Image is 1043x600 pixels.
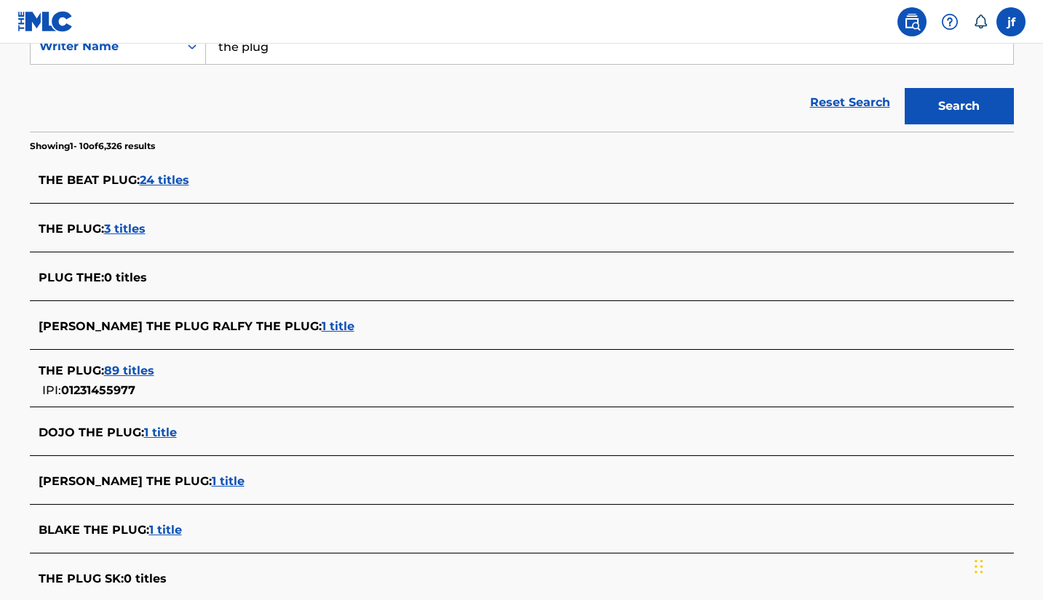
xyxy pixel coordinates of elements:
img: MLC Logo [17,11,74,32]
div: Drag [975,545,983,588]
span: BLAKE THE PLUG : [39,523,149,537]
span: IPI: [42,383,61,397]
span: [PERSON_NAME] THE PLUG : [39,474,212,488]
span: 1 title [322,319,354,333]
span: 89 titles [104,364,154,377]
div: Writer Name [39,38,170,55]
iframe: Chat Widget [970,530,1043,600]
span: DOJO THE PLUG : [39,425,144,439]
span: 0 titles [104,271,147,284]
span: 1 title [144,425,177,439]
button: Search [905,88,1014,124]
span: 24 titles [140,173,189,187]
span: THE PLUG SK : [39,572,124,585]
div: User Menu [996,7,1026,36]
span: 3 titles [104,222,146,236]
div: Notifications [973,15,988,29]
span: 0 titles [124,572,167,585]
span: 1 title [212,474,245,488]
span: 01231455977 [61,383,135,397]
div: Help [935,7,964,36]
img: search [903,13,921,31]
a: Reset Search [803,87,897,119]
a: Public Search [897,7,927,36]
span: [PERSON_NAME] THE PLUG RALFY THE PLUG : [39,319,322,333]
span: THE BEAT PLUG : [39,173,140,187]
form: Search Form [30,28,1014,132]
p: Showing 1 - 10 of 6,326 results [30,140,155,153]
span: PLUG THE : [39,271,104,284]
span: THE PLUG : [39,364,104,377]
span: THE PLUG : [39,222,104,236]
img: help [941,13,959,31]
span: 1 title [149,523,182,537]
